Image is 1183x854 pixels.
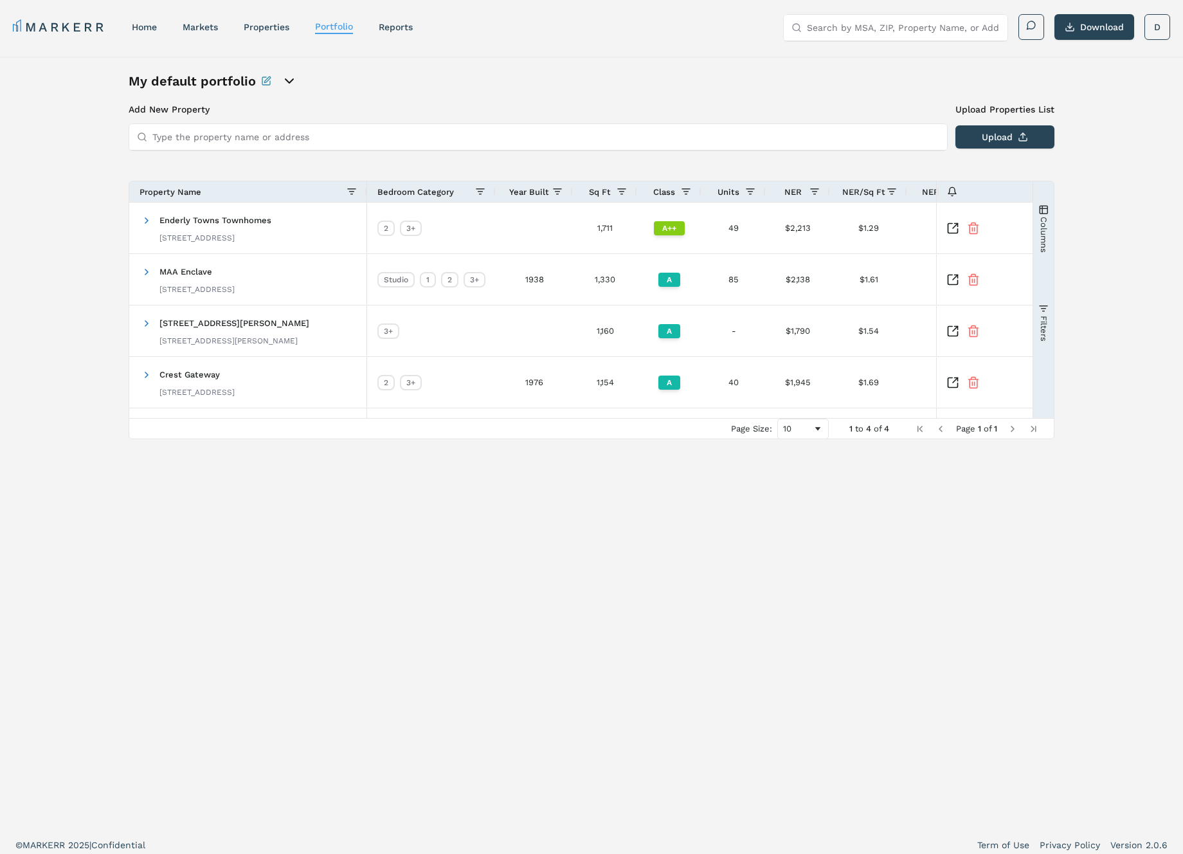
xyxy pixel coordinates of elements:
[159,318,309,328] span: [STREET_ADDRESS][PERSON_NAME]
[159,387,235,397] div: [STREET_ADDRESS]
[701,254,766,305] div: 85
[967,325,980,338] button: Remove Property From Portfolio
[1144,14,1170,40] button: D
[855,424,863,433] span: to
[377,375,395,390] div: 2
[766,254,830,305] div: $2,138
[244,22,289,32] a: properties
[994,424,997,433] span: 1
[573,305,637,356] div: 1,160
[955,103,1054,116] label: Upload Properties List
[967,273,980,286] button: Remove Property From Portfolio
[718,187,739,197] span: Units
[23,840,68,850] span: MARKERR
[1038,216,1048,252] span: Columns
[129,72,256,90] h1: My default portfolio
[956,424,975,433] span: Page
[866,424,871,433] span: 4
[922,187,1011,197] span: NER Growth (Weekly)
[1040,839,1100,851] a: Privacy Policy
[653,187,675,197] span: Class
[464,272,485,287] div: 3+
[701,305,766,356] div: -
[441,272,458,287] div: 2
[377,221,395,236] div: 2
[282,73,297,89] button: open portfolio options
[783,424,813,433] div: 10
[946,222,959,235] a: Inspect Comparable
[132,22,157,32] a: home
[701,357,766,408] div: 40
[1054,14,1134,40] button: Download
[1038,315,1048,341] span: Filters
[573,254,637,305] div: 1,330
[1154,21,1160,33] span: D
[907,305,1036,356] div: -
[967,222,980,235] button: Remove Property From Portfolio
[261,72,271,90] button: Rename this portfolio
[1007,424,1018,434] div: Next Page
[400,221,422,236] div: 3+
[159,233,271,243] div: [STREET_ADDRESS]
[766,203,830,253] div: $2,213
[884,424,889,433] span: 4
[830,254,907,305] div: $1.61
[379,22,413,32] a: reports
[946,325,959,338] a: Inspect Comparable
[784,187,802,197] span: NER
[159,267,212,277] span: MAA Enclave
[830,203,907,253] div: $1.29
[159,215,271,225] span: Enderly Towns Townhomes
[935,424,946,434] div: Previous Page
[509,187,549,197] span: Year Built
[777,419,829,439] div: Page Size
[573,203,637,253] div: 1,711
[658,324,680,338] div: A
[907,203,1036,253] div: -11.60%
[701,203,766,253] div: 49
[573,357,637,408] div: 1,154
[420,272,436,287] div: 1
[978,424,981,433] span: 1
[766,357,830,408] div: $1,945
[955,125,1054,149] button: Upload
[129,103,948,116] h3: Add New Property
[159,336,309,346] div: [STREET_ADDRESS][PERSON_NAME]
[496,254,573,305] div: 1938
[91,840,145,850] span: Confidential
[315,21,353,32] a: Portfolio
[830,357,907,408] div: $1.69
[377,187,454,197] span: Bedroom Category
[807,15,1000,41] input: Search by MSA, ZIP, Property Name, or Address
[967,376,980,389] button: Remove Property From Portfolio
[907,357,1036,408] div: +0.05%
[377,323,399,339] div: 3+
[377,272,415,287] div: Studio
[946,376,959,389] a: Inspect Comparable
[907,254,1036,305] div: -0.22%
[766,305,830,356] div: $1,790
[15,840,23,850] span: ©
[849,424,853,433] span: 1
[496,357,573,408] div: 1976
[874,424,881,433] span: of
[400,375,422,390] div: 3+
[159,370,220,379] span: Crest Gateway
[68,840,91,850] span: 2025 |
[658,376,680,390] div: A
[915,424,925,434] div: First Page
[159,284,235,295] div: [STREET_ADDRESS]
[183,22,218,32] a: markets
[658,273,680,287] div: A
[13,18,106,36] a: MARKERR
[589,187,611,197] span: Sq Ft
[1110,839,1168,851] a: Version 2.0.6
[977,839,1029,851] a: Term of Use
[946,273,959,286] a: Inspect Comparable
[140,187,201,197] span: Property Name
[842,187,885,197] span: NER/Sq Ft
[830,305,907,356] div: $1.54
[1028,424,1038,434] div: Last Page
[731,424,772,433] div: Page Size:
[152,124,939,150] input: Type the property name or address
